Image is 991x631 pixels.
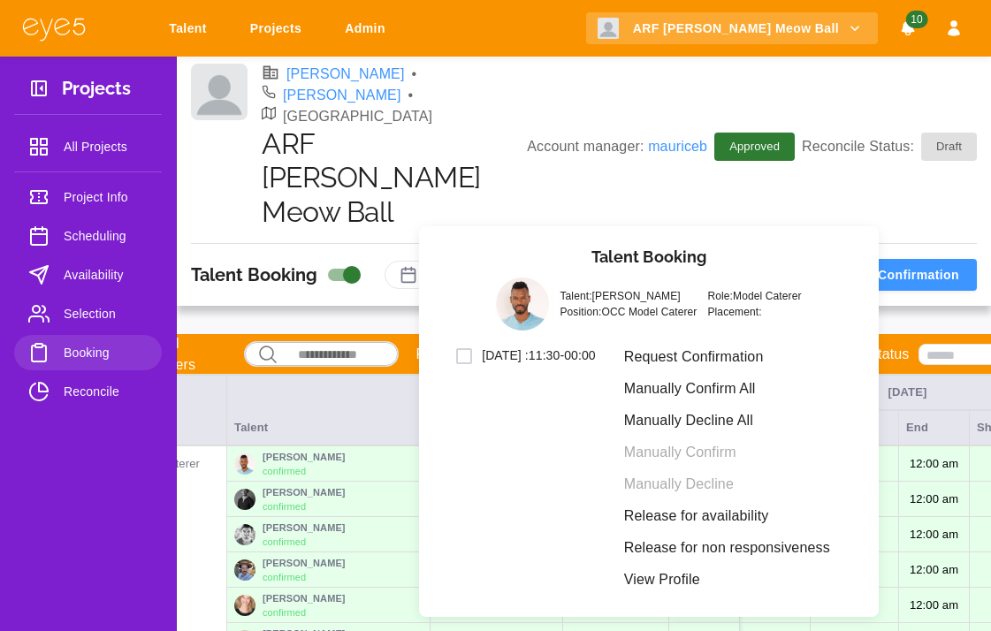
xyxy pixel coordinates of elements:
img: a729b400-e324-11ee-ac4a-c56c00f1d7ee [496,277,549,331]
p: Position: OCC Model Caterer [560,304,697,320]
li: Release for availability [610,500,844,532]
li: Manually Confirm All [610,373,844,405]
h6: Talent Booking [591,247,707,267]
p: Role: Model Caterer [707,288,801,304]
li: Manually Decline All [610,405,844,437]
li: View Profile [610,564,844,596]
p: Talent: [PERSON_NAME] [560,288,697,304]
li: Release for non responsiveness [610,532,844,564]
li: Request Confirmation [610,341,844,373]
p: Placement: [707,304,801,320]
h6: [DATE] : 11:30 - 00:00 [482,346,596,366]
